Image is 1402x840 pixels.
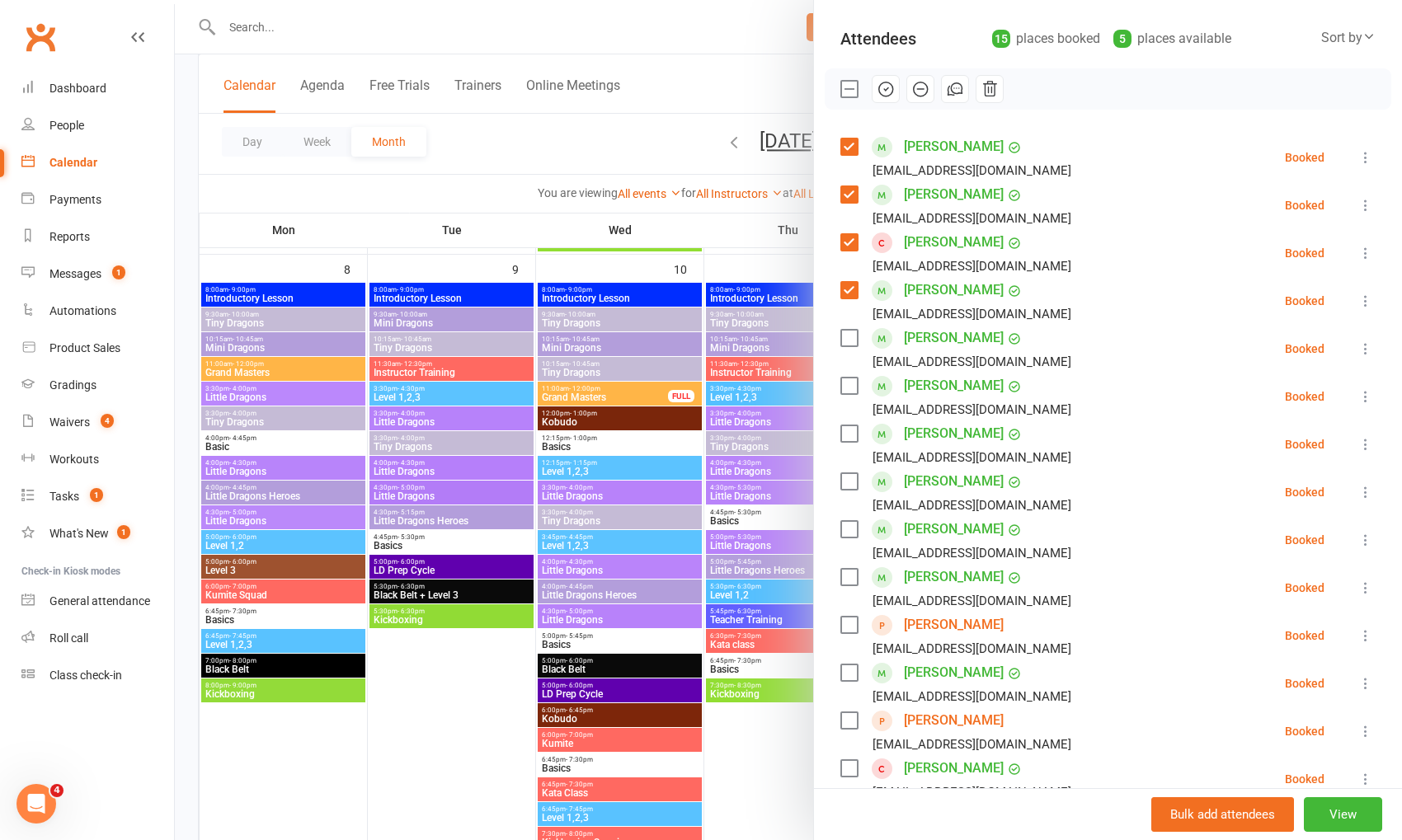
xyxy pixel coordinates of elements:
div: Booked [1285,439,1324,450]
a: [PERSON_NAME] [904,707,1004,734]
a: Messages 1 [21,256,174,293]
div: [EMAIL_ADDRESS][DOMAIN_NAME] [873,686,1071,707]
div: Booked [1285,725,1324,737]
div: Booked [1285,343,1324,354]
div: Sort by [1321,27,1376,49]
button: View [1304,797,1382,832]
span: 1 [117,525,130,539]
div: What's New [49,527,109,540]
div: [EMAIL_ADDRESS][DOMAIN_NAME] [873,160,1071,181]
a: Reports [21,218,174,256]
a: [PERSON_NAME] [904,564,1004,590]
div: Booked [1285,773,1324,785]
a: People [21,107,174,144]
iframe: Intercom live chat [16,784,56,824]
div: Booked [1285,295,1324,307]
a: Waivers 4 [21,404,174,441]
div: Reports [49,230,90,243]
a: Product Sales [21,330,174,367]
div: 5 [1113,30,1131,48]
a: [PERSON_NAME] [904,134,1004,160]
div: Roll call [49,631,88,645]
div: Product Sales [49,341,120,354]
a: Automations [21,293,174,330]
div: People [49,119,84,132]
a: [PERSON_NAME] [904,181,1004,208]
a: Class kiosk mode [21,657,174,694]
div: 15 [992,30,1010,48]
a: General attendance kiosk mode [21,583,174,620]
a: [PERSON_NAME] [904,468,1004,495]
div: [EMAIL_ADDRESS][DOMAIN_NAME] [873,447,1071,468]
a: [PERSON_NAME] [904,516,1004,542]
span: 4 [50,784,64,797]
a: Tasks 1 [21,478,174,515]
a: Payments [21,181,174,218]
a: [PERSON_NAME] [904,373,1004,399]
a: [PERSON_NAME] [904,755,1004,781]
div: Workouts [49,453,99,466]
div: Tasks [49,490,79,503]
div: places booked [992,27,1100,50]
div: Dashboard [49,82,106,95]
div: Booked [1285,678,1324,689]
div: Booked [1285,486,1324,498]
a: [PERSON_NAME] [904,277,1004,303]
span: 1 [90,488,103,502]
div: Class check-in [49,669,122,682]
div: Automations [49,304,116,317]
a: Dashboard [21,70,174,107]
div: Booked [1285,582,1324,594]
div: Booked [1285,391,1324,402]
div: [EMAIL_ADDRESS][DOMAIN_NAME] [873,734,1071,755]
a: [PERSON_NAME] [904,659,1004,686]
span: 4 [101,414,114,428]
div: [EMAIL_ADDRESS][DOMAIN_NAME] [873,303,1071,325]
div: [EMAIL_ADDRESS][DOMAIN_NAME] [873,542,1071,564]
div: [EMAIL_ADDRESS][DOMAIN_NAME] [873,351,1071,373]
div: Booked [1285,247,1324,259]
div: [EMAIL_ADDRESS][DOMAIN_NAME] [873,638,1071,659]
a: Gradings [21,367,174,404]
a: Clubworx [20,16,61,58]
div: General attendance [49,594,150,608]
div: Booked [1285,152,1324,163]
a: [PERSON_NAME] [904,420,1004,447]
button: Bulk add attendees [1151,797,1294,832]
div: [EMAIL_ADDRESS][DOMAIN_NAME] [873,256,1071,277]
a: What's New1 [21,515,174,552]
div: Waivers [49,415,90,429]
div: Attendees [840,27,916,50]
div: [EMAIL_ADDRESS][DOMAIN_NAME] [873,399,1071,420]
a: Calendar [21,144,174,181]
div: Calendar [49,156,97,169]
div: Booked [1285,630,1324,641]
div: Payments [49,193,101,206]
a: [PERSON_NAME] [904,612,1004,638]
a: [PERSON_NAME] [904,325,1004,351]
div: Gradings [49,378,96,392]
a: Workouts [21,441,174,478]
div: [EMAIL_ADDRESS][DOMAIN_NAME] [873,781,1071,803]
div: places available [1113,27,1231,50]
a: Roll call [21,620,174,657]
div: [EMAIL_ADDRESS][DOMAIN_NAME] [873,208,1071,229]
span: 1 [112,265,125,279]
div: [EMAIL_ADDRESS][DOMAIN_NAME] [873,495,1071,516]
div: Booked [1285,534,1324,546]
div: Booked [1285,199,1324,211]
div: [EMAIL_ADDRESS][DOMAIN_NAME] [873,590,1071,612]
div: Messages [49,267,101,280]
a: [PERSON_NAME] [904,229,1004,256]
